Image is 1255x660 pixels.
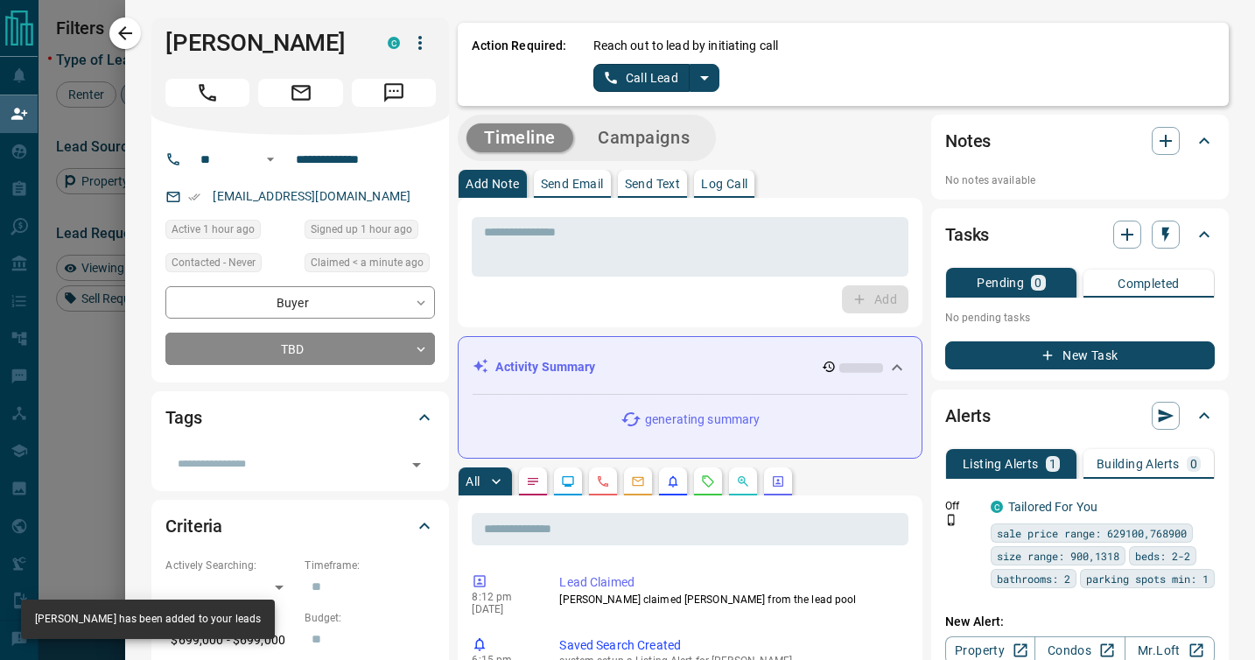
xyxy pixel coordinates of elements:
[1049,458,1056,470] p: 1
[945,341,1215,369] button: New Task
[945,305,1215,331] p: No pending tasks
[593,64,691,92] button: Call Lead
[472,591,533,603] p: 8:12 pm
[305,610,435,626] p: Budget:
[352,79,436,107] span: Message
[1086,570,1209,587] span: parking spots min: 1
[165,558,296,573] p: Actively Searching:
[1008,500,1097,514] a: Tailored For You
[472,603,533,615] p: [DATE]
[473,351,908,383] div: Activity Summary
[625,178,681,190] p: Send Text
[945,613,1215,631] p: New Alert:
[559,636,901,655] p: Saved Search Created
[559,573,901,592] p: Lead Claimed
[526,474,540,488] svg: Notes
[165,220,296,244] div: Sun Sep 14 2025
[997,547,1119,565] span: size range: 900,1318
[645,411,760,429] p: generating summary
[165,333,435,365] div: TBD
[1118,277,1180,290] p: Completed
[596,474,610,488] svg: Calls
[736,474,750,488] svg: Opportunities
[188,191,200,203] svg: Email Verified
[165,29,361,57] h1: [PERSON_NAME]
[466,475,480,488] p: All
[631,474,645,488] svg: Emails
[666,474,680,488] svg: Listing Alerts
[165,512,222,540] h2: Criteria
[495,358,595,376] p: Activity Summary
[165,505,435,547] div: Criteria
[945,172,1215,188] p: No notes available
[305,558,435,573] p: Timeframe:
[580,123,707,152] button: Campaigns
[945,395,1215,437] div: Alerts
[991,501,1003,513] div: condos.ca
[311,254,424,271] span: Claimed < a minute ago
[258,79,342,107] span: Email
[213,189,410,203] a: [EMAIL_ADDRESS][DOMAIN_NAME]
[541,178,604,190] p: Send Email
[997,570,1070,587] span: bathrooms: 2
[977,277,1024,289] p: Pending
[172,221,255,238] span: Active 1 hour ago
[404,453,429,477] button: Open
[701,178,747,190] p: Log Call
[165,286,435,319] div: Buyer
[701,474,715,488] svg: Requests
[165,404,201,432] h2: Tags
[771,474,785,488] svg: Agent Actions
[1135,547,1190,565] span: beds: 2-2
[997,524,1187,542] span: sale price range: 629100,768900
[1034,277,1041,289] p: 0
[945,127,991,155] h2: Notes
[311,221,412,238] span: Signed up 1 hour ago
[172,254,256,271] span: Contacted - Never
[945,498,980,514] p: Off
[559,592,901,607] p: [PERSON_NAME] claimed [PERSON_NAME] from the lead pool
[1097,458,1180,470] p: Building Alerts
[305,220,435,244] div: Sun Sep 14 2025
[165,397,435,439] div: Tags
[35,605,261,634] div: [PERSON_NAME] has been added to your leads
[561,474,575,488] svg: Lead Browsing Activity
[945,514,957,526] svg: Push Notification Only
[388,37,400,49] div: condos.ca
[963,458,1039,470] p: Listing Alerts
[305,253,435,277] div: Sun Sep 14 2025
[165,79,249,107] span: Call
[945,221,989,249] h2: Tasks
[165,626,296,655] p: $699,000 - $699,000
[593,64,720,92] div: split button
[466,178,519,190] p: Add Note
[593,37,779,55] p: Reach out to lead by initiating call
[945,120,1215,162] div: Notes
[466,123,573,152] button: Timeline
[472,37,566,92] p: Action Required:
[945,214,1215,256] div: Tasks
[260,149,281,170] button: Open
[945,402,991,430] h2: Alerts
[1190,458,1197,470] p: 0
